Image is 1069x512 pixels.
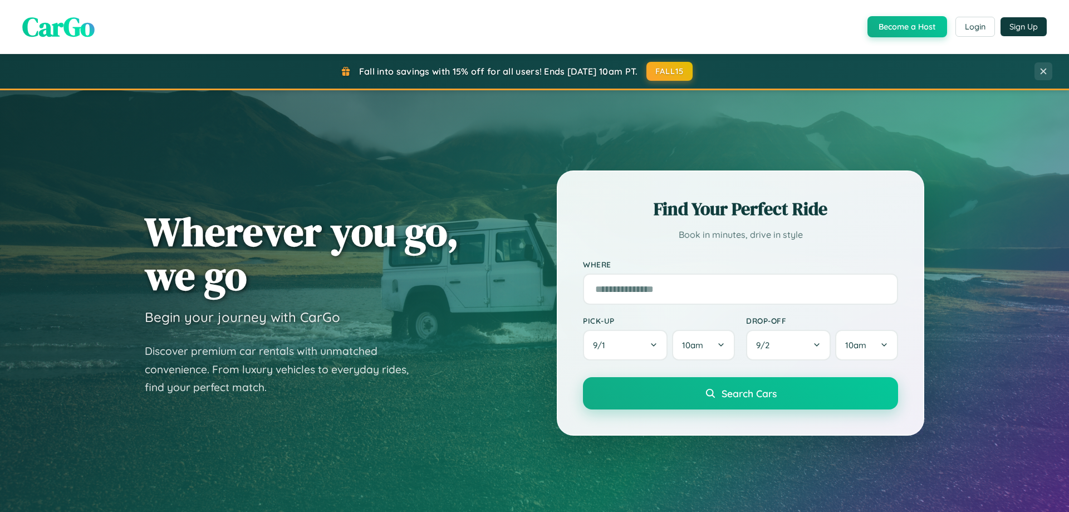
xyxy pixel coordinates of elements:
[583,197,898,221] h2: Find Your Perfect Ride
[22,8,95,45] span: CarGo
[955,17,995,37] button: Login
[145,209,459,298] h1: Wherever you go, we go
[583,330,668,360] button: 9/1
[672,330,735,360] button: 10am
[682,340,703,350] span: 10am
[646,62,693,81] button: FALL15
[145,342,423,397] p: Discover premium car rentals with unmatched convenience. From luxury vehicles to everyday rides, ...
[145,309,340,325] h3: Begin your journey with CarGo
[583,316,735,325] label: Pick-up
[746,330,831,360] button: 9/2
[583,377,898,409] button: Search Cars
[722,387,777,399] span: Search Cars
[756,340,775,350] span: 9 / 2
[746,316,898,325] label: Drop-off
[835,330,898,360] button: 10am
[1001,17,1047,36] button: Sign Up
[593,340,611,350] span: 9 / 1
[867,16,947,37] button: Become a Host
[845,340,866,350] span: 10am
[583,260,898,269] label: Where
[583,227,898,243] p: Book in minutes, drive in style
[359,66,638,77] span: Fall into savings with 15% off for all users! Ends [DATE] 10am PT.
